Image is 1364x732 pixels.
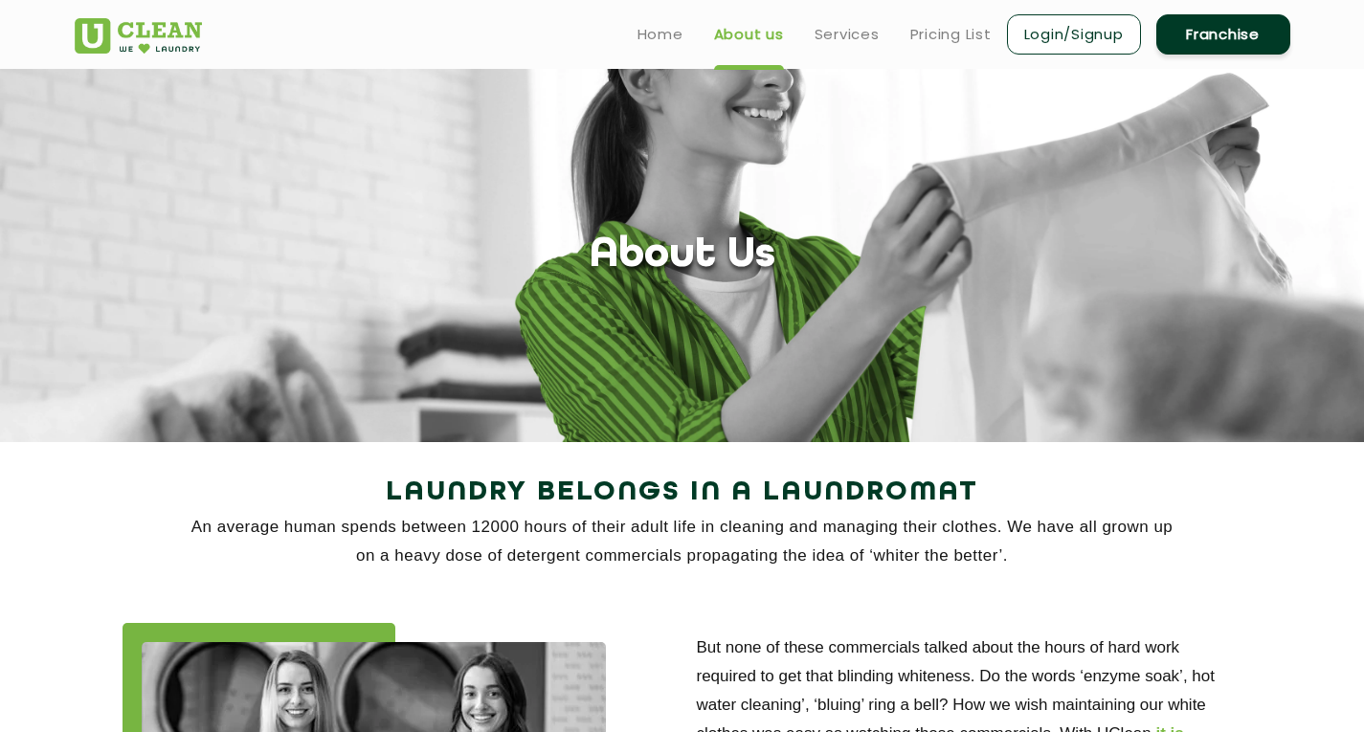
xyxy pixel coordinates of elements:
a: Pricing List [910,23,992,46]
a: Services [815,23,880,46]
a: Login/Signup [1007,14,1141,55]
h1: About Us [590,232,775,280]
img: UClean Laundry and Dry Cleaning [75,18,202,54]
a: Home [637,23,683,46]
p: An average human spends between 12000 hours of their adult life in cleaning and managing their cl... [75,513,1290,570]
h2: Laundry Belongs in a Laundromat [75,470,1290,516]
a: Franchise [1156,14,1290,55]
a: About us [714,23,784,46]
